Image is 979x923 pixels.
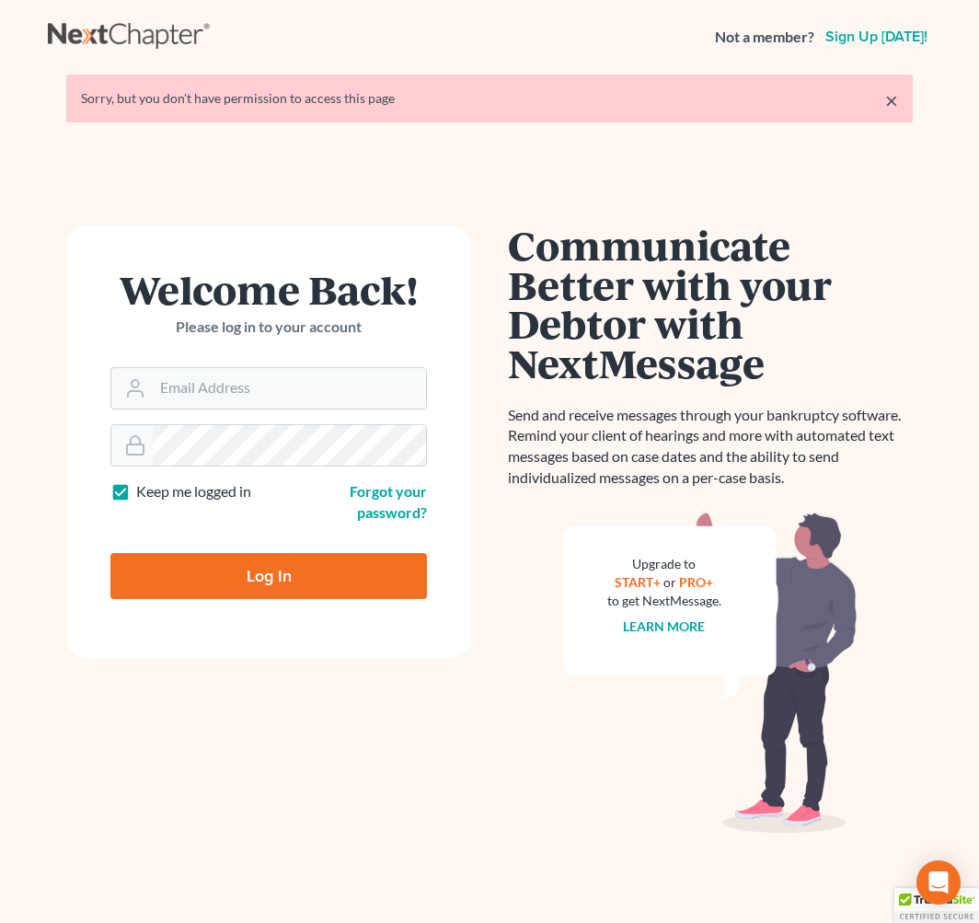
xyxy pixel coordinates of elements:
label: Keep me logged in [136,481,251,502]
div: TrustedSite Certified [894,888,979,923]
a: Learn more [624,618,706,634]
a: START+ [616,574,662,590]
h1: Communicate Better with your Debtor with NextMessage [508,225,913,383]
div: Upgrade to [607,555,721,573]
a: Sign up [DATE]! [822,29,931,44]
a: PRO+ [680,574,714,590]
div: to get NextMessage. [607,592,721,610]
a: Forgot your password? [350,482,427,521]
p: Send and receive messages through your bankruptcy software. Remind your client of hearings and mo... [508,405,913,489]
div: Sorry, but you don't have permission to access this page [81,89,898,108]
p: Please log in to your account [110,317,427,338]
input: Log In [110,553,427,599]
span: or [664,574,677,590]
input: Email Address [153,368,426,409]
img: nextmessage_bg-59042aed3d76b12b5cd301f8e5b87938c9018125f34e5fa2b7a6b67550977c72.svg [563,511,858,833]
h1: Welcome Back! [110,270,427,309]
div: Open Intercom Messenger [916,860,961,905]
strong: Not a member? [715,27,814,48]
a: × [885,89,898,111]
